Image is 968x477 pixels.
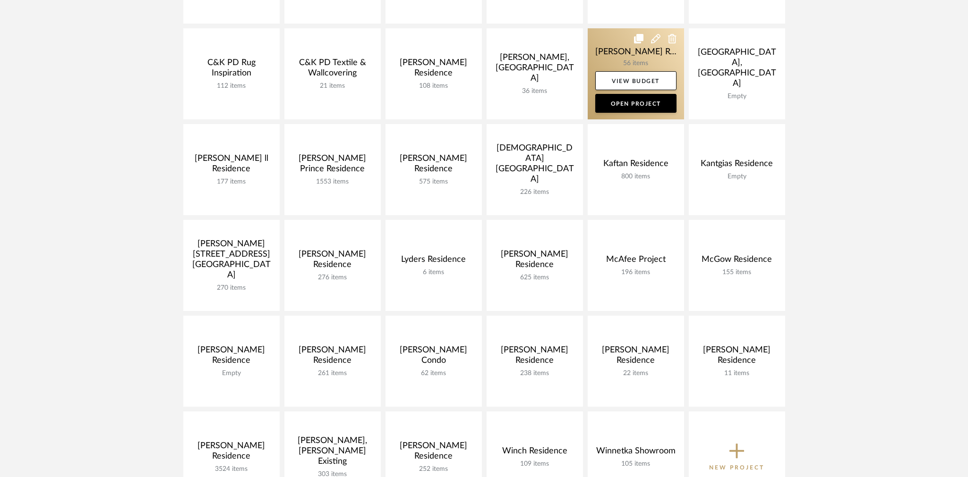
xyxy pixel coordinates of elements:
[494,345,575,369] div: [PERSON_NAME] Residence
[696,254,778,268] div: McGow Residence
[393,153,474,178] div: [PERSON_NAME] Residence
[696,345,778,369] div: [PERSON_NAME] Residence
[292,153,373,178] div: [PERSON_NAME] Prince Residence
[292,274,373,282] div: 276 items
[393,58,474,82] div: [PERSON_NAME] Residence
[292,435,373,470] div: [PERSON_NAME], [PERSON_NAME] Existing
[191,465,272,473] div: 3524 items
[393,268,474,276] div: 6 items
[494,274,575,282] div: 625 items
[595,94,677,113] a: Open Project
[696,173,778,181] div: Empty
[595,446,677,460] div: Winnetka Showroom
[393,441,474,465] div: [PERSON_NAME] Residence
[191,58,272,82] div: C&K PD Rug Inspiration
[494,369,575,377] div: 238 items
[191,178,272,186] div: 177 items
[292,369,373,377] div: 261 items
[595,159,677,173] div: Kaftan Residence
[393,465,474,473] div: 252 items
[595,71,677,90] a: View Budget
[696,92,778,100] div: Empty
[292,249,373,274] div: [PERSON_NAME] Residence
[696,268,778,276] div: 155 items
[393,178,474,186] div: 575 items
[191,153,272,178] div: [PERSON_NAME] ll Residence
[494,249,575,274] div: [PERSON_NAME] Residence
[494,446,575,460] div: Winch Residence
[191,345,272,369] div: [PERSON_NAME] Residence
[292,82,373,90] div: 21 items
[191,239,272,284] div: [PERSON_NAME] [STREET_ADDRESS][GEOGRAPHIC_DATA]
[595,268,677,276] div: 196 items
[494,52,575,87] div: [PERSON_NAME], [GEOGRAPHIC_DATA]
[191,284,272,292] div: 270 items
[494,460,575,468] div: 109 items
[696,159,778,173] div: Kantgias Residence
[292,345,373,369] div: [PERSON_NAME] Residence
[494,87,575,95] div: 36 items
[191,82,272,90] div: 112 items
[393,82,474,90] div: 108 items
[494,143,575,188] div: [DEMOGRAPHIC_DATA] [GEOGRAPHIC_DATA]
[292,58,373,82] div: C&K PD Textile & Wallcovering
[595,460,677,468] div: 105 items
[191,369,272,377] div: Empty
[393,345,474,369] div: [PERSON_NAME] Condo
[393,369,474,377] div: 62 items
[696,369,778,377] div: 11 items
[595,254,677,268] div: McAfee Project
[191,441,272,465] div: [PERSON_NAME] Residence
[595,345,677,369] div: [PERSON_NAME] Residence
[696,47,778,92] div: [GEOGRAPHIC_DATA], [GEOGRAPHIC_DATA]
[595,369,677,377] div: 22 items
[494,188,575,196] div: 226 items
[292,178,373,186] div: 1553 items
[709,463,764,472] p: New Project
[595,173,677,181] div: 800 items
[393,254,474,268] div: Lyders Residence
